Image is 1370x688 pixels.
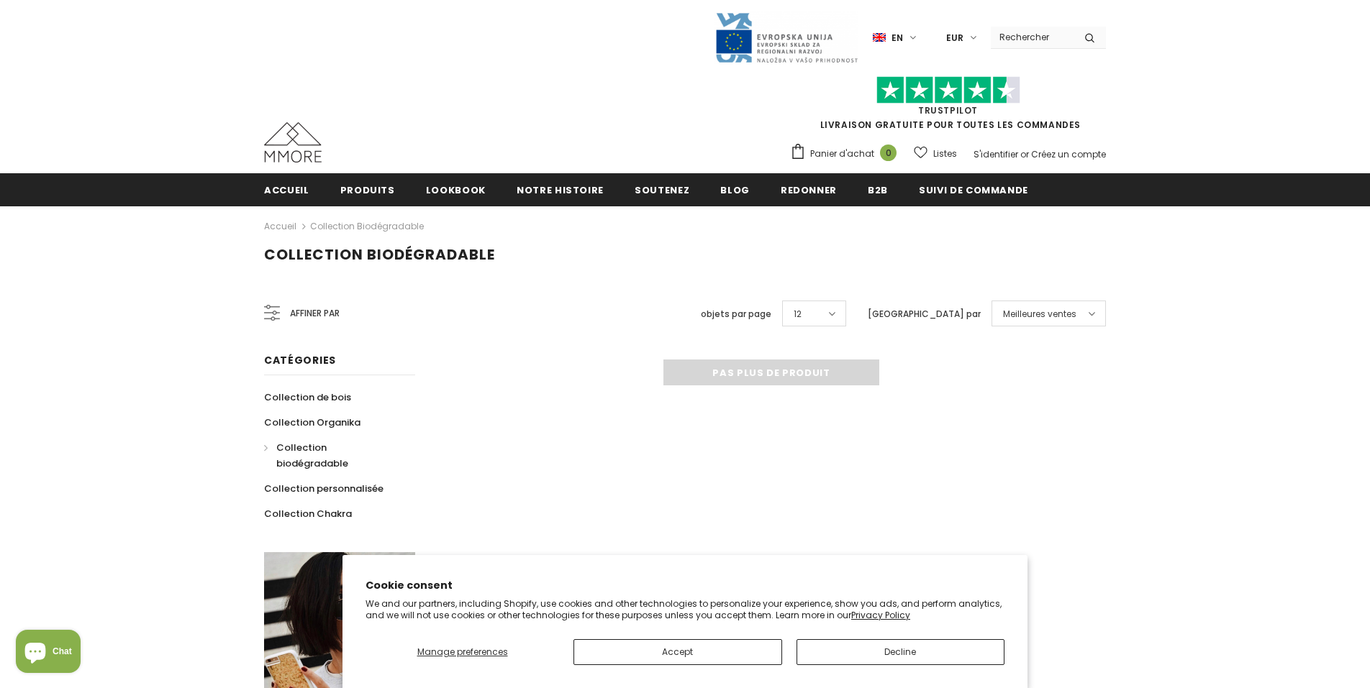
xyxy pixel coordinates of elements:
[1020,148,1029,160] span: or
[868,173,888,206] a: B2B
[573,639,782,665] button: Accept
[340,173,395,206] a: Produits
[794,307,802,321] span: 12
[720,183,750,197] span: Blog
[366,598,1004,620] p: We and our partners, including Shopify, use cookies and other technologies to personalize your ex...
[892,31,903,45] span: en
[264,244,495,265] span: Collection biodégradable
[290,306,340,321] span: Affiner par
[264,218,296,235] a: Accueil
[264,476,384,501] a: Collection personnalisée
[264,385,351,410] a: Collection de bois
[919,183,1028,197] span: Suivi de commande
[310,220,424,232] a: Collection biodégradable
[810,147,874,161] span: Panier d'achat
[876,76,1020,104] img: Faites confiance aux étoiles pilotes
[12,630,85,676] inbox-online-store-chat: Shopify online store chat
[880,145,897,161] span: 0
[1003,307,1076,321] span: Meilleures ventes
[264,390,351,404] span: Collection de bois
[264,435,399,476] a: Collection biodégradable
[635,173,689,206] a: soutenez
[517,173,604,206] a: Notre histoire
[276,441,348,470] span: Collection biodégradable
[715,12,858,64] img: Javni Razpis
[264,173,309,206] a: Accueil
[797,639,1005,665] button: Decline
[1031,148,1106,160] a: Créez un compte
[264,416,360,429] span: Collection Organika
[426,183,486,197] span: Lookbook
[790,83,1106,131] span: LIVRAISON GRATUITE POUR TOUTES LES COMMANDES
[417,646,508,658] span: Manage preferences
[340,183,395,197] span: Produits
[720,173,750,206] a: Blog
[635,183,689,197] span: soutenez
[974,148,1018,160] a: S'identifier
[851,609,910,621] a: Privacy Policy
[868,183,888,197] span: B2B
[946,31,963,45] span: EUR
[366,578,1004,593] h2: Cookie consent
[715,31,858,43] a: Javni Razpis
[426,173,486,206] a: Lookbook
[991,27,1074,47] input: Search Site
[790,143,904,165] a: Panier d'achat 0
[264,353,336,367] span: Catégories
[914,141,957,166] a: Listes
[781,173,837,206] a: Redonner
[264,122,322,162] img: Cas MMORE
[868,307,981,321] label: [GEOGRAPHIC_DATA] par
[264,183,309,197] span: Accueil
[517,183,604,197] span: Notre histoire
[264,410,360,435] a: Collection Organika
[873,32,886,44] img: i-lang-1.png
[701,307,771,321] label: objets par page
[264,507,352,520] span: Collection Chakra
[264,482,384,495] span: Collection personnalisée
[366,639,559,665] button: Manage preferences
[781,183,837,197] span: Redonner
[264,501,352,526] a: Collection Chakra
[918,104,978,116] a: TrustPilot
[919,173,1028,206] a: Suivi de commande
[933,147,957,161] span: Listes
